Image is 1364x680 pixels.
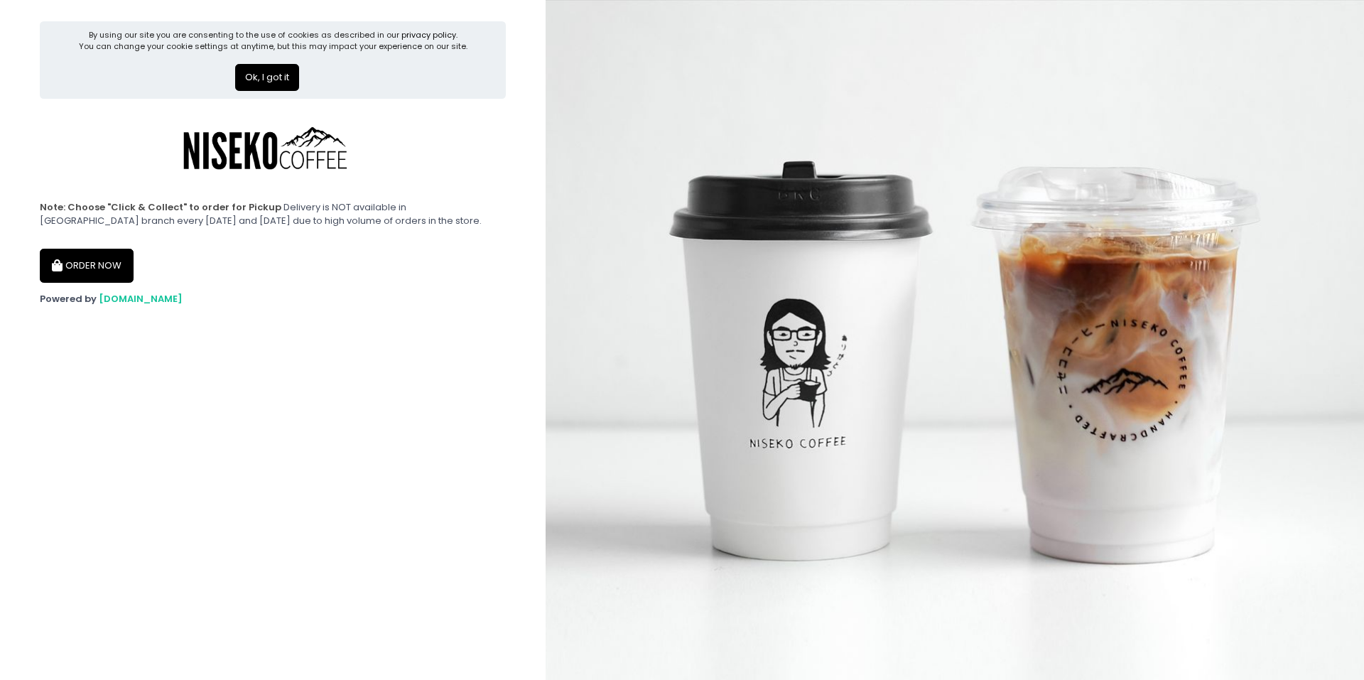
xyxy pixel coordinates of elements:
[99,292,183,306] a: [DOMAIN_NAME]
[235,64,299,91] button: Ok, I got it
[401,29,458,41] a: privacy policy.
[40,292,506,306] div: Powered by
[164,108,377,191] img: Niseko Coffee
[40,249,134,283] button: ORDER NOW
[79,29,467,53] div: By using our site you are consenting to the use of cookies as described in our You can change you...
[40,200,506,228] div: Delivery is NOT available in [GEOGRAPHIC_DATA] branch every [DATE] and [DATE] due to high volume ...
[40,200,281,214] b: Note: Choose "Click & Collect" to order for Pickup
